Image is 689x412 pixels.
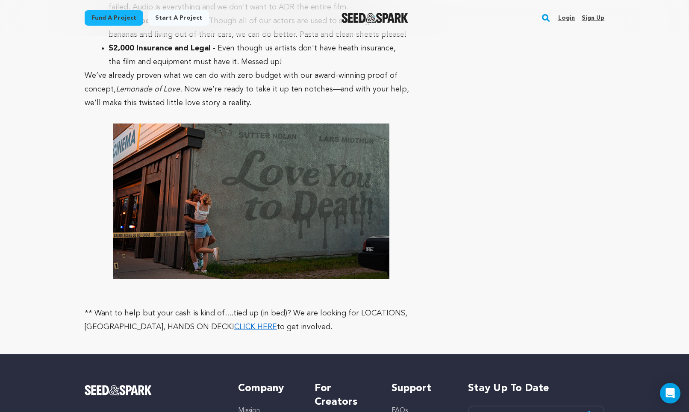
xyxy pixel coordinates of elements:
p: ** Want to help but your cash is kind of....tied up (in bed)? We are looking for LOCATIONS, [GEOG... [85,306,418,334]
h5: For Creators [315,382,374,409]
img: 1754457268-LYTD%20DOCK_@0.33x.png [113,124,389,279]
p: We’ve already proven what we can do with zero budget with our award-winning proof of concept, . N... [85,69,418,110]
h5: Support [392,382,451,395]
a: Login [558,11,575,25]
a: CLICK HERE [234,323,277,331]
a: Start a project [148,10,209,26]
a: Seed&Spark Homepage [85,385,221,395]
h5: Stay up to date [468,382,604,395]
h5: Company [238,382,297,395]
img: Seed&Spark Logo Dark Mode [342,13,409,23]
a: Fund a project [85,10,143,26]
div: Open Intercom Messenger [660,383,680,403]
img: Seed&Spark Logo [85,385,152,395]
em: Lemonade of Love [116,85,180,93]
a: Seed&Spark Homepage [342,13,409,23]
a: Sign up [582,11,604,25]
span: Even though us artists don't have heath insurance, the film and equipment must have it. Messed up! [109,44,396,66]
strong: $2,000 Insurance and Legal - [109,44,215,52]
